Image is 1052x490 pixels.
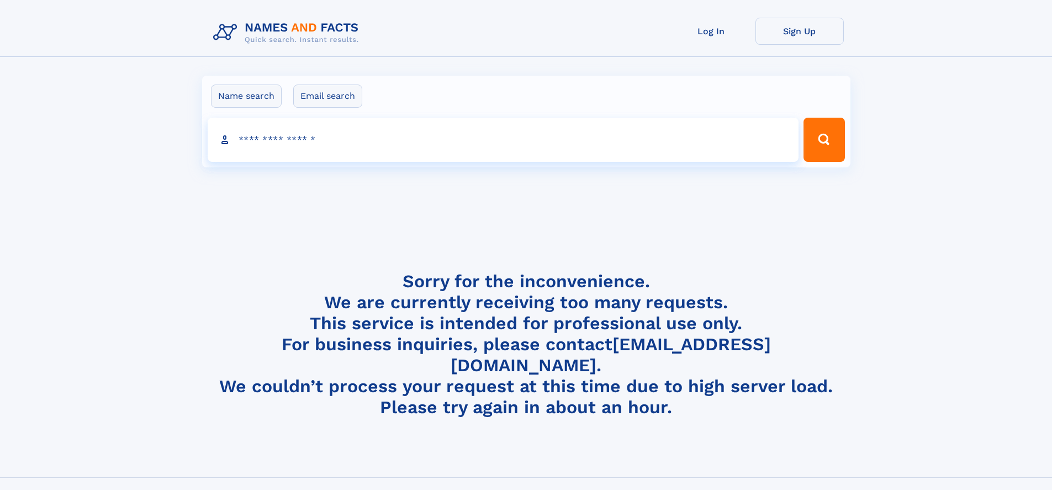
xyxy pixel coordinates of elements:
[293,85,362,108] label: Email search
[451,334,771,376] a: [EMAIL_ADDRESS][DOMAIN_NAME]
[803,118,844,162] button: Search Button
[209,18,368,48] img: Logo Names and Facts
[755,18,844,45] a: Sign Up
[208,118,799,162] input: search input
[209,271,844,418] h4: Sorry for the inconvenience. We are currently receiving too many requests. This service is intend...
[211,85,282,108] label: Name search
[667,18,755,45] a: Log In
